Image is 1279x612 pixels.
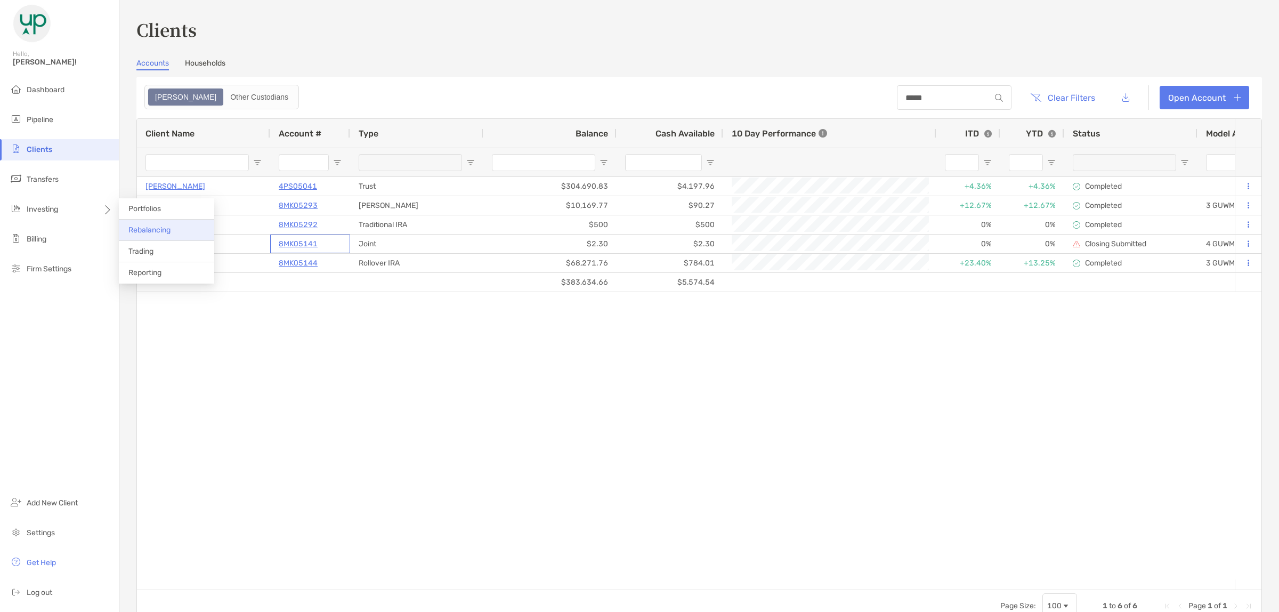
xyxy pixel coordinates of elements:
[128,247,153,256] span: Trading
[350,254,483,272] div: Rollover IRA
[466,158,475,167] button: Open Filter Menu
[350,215,483,234] div: Traditional IRA
[10,112,22,125] img: pipeline icon
[617,254,723,272] div: $784.01
[965,128,992,139] div: ITD
[10,585,22,598] img: logout icon
[224,90,294,104] div: Other Custodians
[350,235,483,253] div: Joint
[27,498,78,508] span: Add New Client
[10,232,22,245] img: billing icon
[1214,601,1221,610] span: of
[1000,254,1064,272] div: +13.25%
[149,90,222,104] div: Zoe
[128,226,171,235] span: Rebalancing
[128,268,161,277] span: Reporting
[1047,158,1056,167] button: Open Filter Menu
[1009,154,1043,171] input: YTD Filter Input
[483,235,617,253] div: $2.30
[13,4,51,43] img: Zoe Logo
[936,196,1000,215] div: +12.67%
[10,496,22,509] img: add_new_client icon
[1000,601,1036,610] div: Page Size:
[27,558,56,567] span: Get Help
[279,237,318,251] a: 8MK05141
[492,154,595,171] input: Balance Filter Input
[13,58,112,67] span: [PERSON_NAME]!
[617,177,723,196] div: $4,197.96
[279,180,317,193] a: 4PS05041
[145,180,205,193] a: [PERSON_NAME]
[1176,602,1184,610] div: Previous Page
[1073,183,1080,190] img: complete icon
[253,158,262,167] button: Open Filter Menu
[1085,220,1122,229] p: Completed
[279,218,318,231] a: 8MK05292
[1000,235,1064,253] div: 0%
[936,177,1000,196] div: +4.36%
[1073,202,1080,210] img: complete icon
[1073,240,1080,248] img: closing submitted icon
[617,273,723,292] div: $5,574.54
[1085,201,1122,210] p: Completed
[1188,601,1206,610] span: Page
[27,588,52,597] span: Log out
[706,158,715,167] button: Open Filter Menu
[1073,260,1080,267] img: complete icon
[350,196,483,215] div: [PERSON_NAME]
[1000,196,1064,215] div: +12.67%
[279,154,329,171] input: Account # Filter Input
[1109,601,1116,610] span: to
[1085,239,1146,248] p: Closing Submitted
[128,204,161,213] span: Portfolios
[617,196,723,215] div: $90.27
[27,528,55,537] span: Settings
[1000,177,1064,196] div: +4.36%
[1206,128,1270,139] span: Model Assigned
[279,199,318,212] a: 8MK05293
[1022,86,1103,109] button: Clear Filters
[27,175,59,184] span: Transfers
[576,128,608,139] span: Balance
[732,119,827,148] div: 10 Day Performance
[1232,602,1240,610] div: Next Page
[1085,182,1122,191] p: Completed
[1132,601,1137,610] span: 6
[27,264,71,273] span: Firm Settings
[350,177,483,196] div: Trust
[945,154,979,171] input: ITD Filter Input
[1073,221,1080,229] img: complete icon
[144,85,299,109] div: segmented control
[1124,601,1131,610] span: of
[1118,601,1122,610] span: 6
[10,172,22,185] img: transfers icon
[1244,602,1253,610] div: Last Page
[10,202,22,215] img: investing icon
[1163,602,1171,610] div: First Page
[1000,215,1064,234] div: 0%
[136,17,1262,42] h3: Clients
[483,273,617,292] div: $383,634.66
[1073,128,1100,139] span: Status
[483,254,617,272] div: $68,271.76
[1026,128,1056,139] div: YTD
[279,256,318,270] a: 8MK05144
[27,145,52,154] span: Clients
[10,83,22,95] img: dashboard icon
[10,262,22,275] img: firm-settings icon
[145,128,195,139] span: Client Name
[10,142,22,155] img: clients icon
[1160,86,1249,109] a: Open Account
[483,177,617,196] div: $304,690.83
[185,59,225,70] a: Households
[617,215,723,234] div: $500
[483,215,617,234] div: $500
[1047,601,1062,610] div: 100
[936,215,1000,234] div: 0%
[27,115,53,124] span: Pipeline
